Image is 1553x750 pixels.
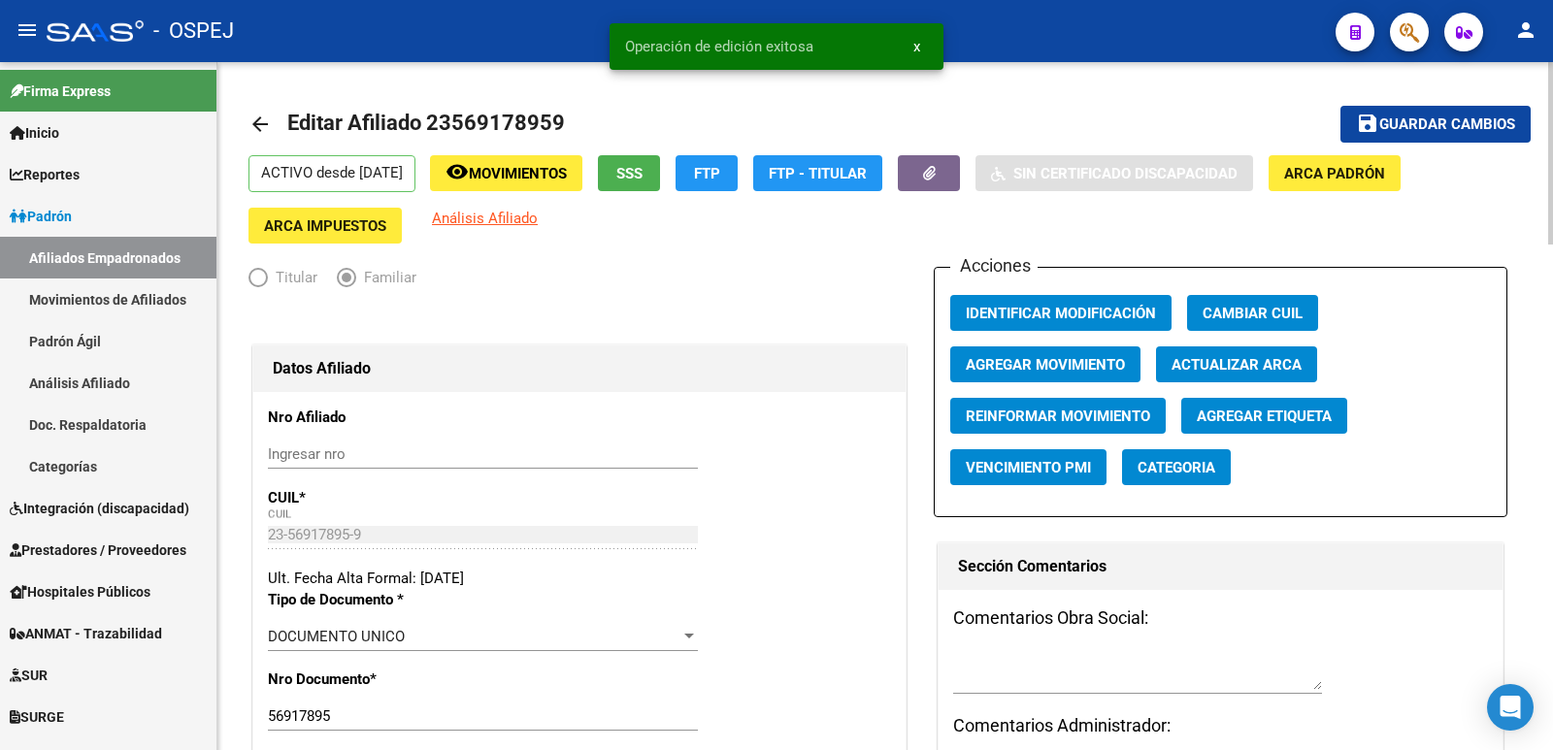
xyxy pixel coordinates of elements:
span: SUR [10,665,48,686]
span: Operación de edición exitosa [625,37,813,56]
span: Editar Afiliado 23569178959 [287,111,565,135]
h3: Comentarios Obra Social: [953,604,1487,632]
span: Agregar Etiqueta [1197,408,1332,425]
span: Identificar Modificación [966,305,1156,322]
mat-icon: menu [16,18,39,42]
span: ANMAT - Trazabilidad [10,623,162,644]
span: Reportes [10,164,80,185]
span: Hospitales Públicos [10,581,150,603]
span: Análisis Afiliado [432,210,538,227]
span: Prestadores / Proveedores [10,539,186,561]
span: SSS [616,165,643,182]
span: Cambiar CUIL [1203,305,1303,322]
button: Actualizar ARCA [1156,346,1317,382]
button: Agregar Movimiento [950,346,1140,382]
button: Sin Certificado Discapacidad [975,155,1253,191]
h3: Acciones [950,252,1038,279]
mat-icon: save [1356,112,1379,135]
button: Reinformar Movimiento [950,398,1166,434]
span: Movimientos [469,165,567,182]
span: Firma Express [10,81,111,102]
h1: Datos Afiliado [273,353,886,384]
span: x [913,38,920,55]
span: DOCUMENTO UNICO [268,628,405,645]
div: Open Intercom Messenger [1487,684,1534,731]
span: SURGE [10,706,64,728]
span: Familiar [356,267,416,288]
button: Guardar cambios [1340,106,1531,142]
button: x [898,29,936,64]
mat-icon: person [1514,18,1537,42]
button: Identificar Modificación [950,295,1172,331]
button: FTP - Titular [753,155,882,191]
span: Vencimiento PMI [966,459,1091,476]
button: Cambiar CUIL [1187,295,1318,331]
span: ARCA Impuestos [264,217,386,235]
button: ARCA Padrón [1269,155,1401,191]
p: Nro Afiliado [268,407,455,428]
p: Nro Documento [268,668,455,690]
button: Agregar Etiqueta [1181,398,1347,434]
div: Ult. Fecha Alta Formal: [DATE] [268,568,891,589]
span: Agregar Movimiento [966,356,1125,374]
button: SSS [598,155,660,191]
button: Movimientos [430,155,582,191]
p: Tipo de Documento * [268,589,455,610]
span: Sin Certificado Discapacidad [1013,165,1238,182]
mat-icon: arrow_back [248,113,272,136]
button: Vencimiento PMI [950,449,1107,485]
span: Padrón [10,206,72,227]
h3: Comentarios Administrador: [953,712,1487,739]
mat-icon: remove_red_eye [446,160,469,183]
span: - OSPEJ [153,10,234,52]
p: ACTIVO desde [DATE] [248,155,415,192]
button: Categoria [1122,449,1231,485]
span: Actualizar ARCA [1172,356,1302,374]
button: FTP [676,155,738,191]
span: Integración (discapacidad) [10,498,189,519]
span: FTP [694,165,720,182]
span: Reinformar Movimiento [966,408,1150,425]
span: Categoria [1138,459,1215,476]
span: Guardar cambios [1379,116,1515,134]
span: FTP - Titular [769,165,867,182]
mat-radio-group: Elija una opción [248,273,436,290]
h1: Sección Comentarios [958,551,1482,582]
span: ARCA Padrón [1284,165,1385,182]
span: Titular [268,267,317,288]
p: CUIL [268,487,455,508]
span: Inicio [10,122,59,144]
button: ARCA Impuestos [248,208,402,244]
